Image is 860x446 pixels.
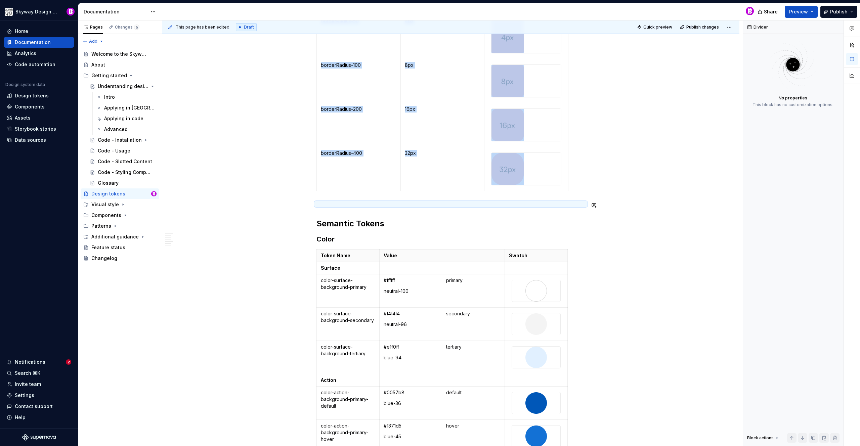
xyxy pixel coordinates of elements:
[81,199,159,210] div: Visual style
[5,82,45,87] div: Design system data
[4,124,74,134] a: Storybook stories
[4,26,74,37] a: Home
[321,62,396,69] p: borderRadius-100
[820,6,857,18] button: Publish
[384,389,438,396] p: #0057b8
[151,191,157,196] img: Bobby Davis
[4,357,74,367] button: Notifications2
[321,344,375,364] p: color-surface-background-tertiary
[4,101,74,112] a: Components
[87,178,159,188] a: Glossary
[15,103,45,110] div: Components
[754,6,782,18] button: Share
[15,137,46,143] div: Data sources
[15,370,40,376] div: Search ⌘K
[778,95,807,101] div: No properties
[384,277,438,284] p: #ffffff
[15,8,58,15] div: Skyway Design System
[81,210,159,221] div: Components
[384,321,438,328] p: neutral-96
[321,377,336,383] strong: Action
[81,37,106,46] button: Add
[446,277,501,284] p: primary
[635,23,675,32] button: Quick preview
[104,115,143,122] div: Applying in code
[15,50,36,57] div: Analytics
[15,61,55,68] div: Code automation
[321,150,396,157] p: borderRadius-400
[4,390,74,401] a: Settings
[316,234,585,244] h3: Color
[81,49,159,264] div: Page tree
[789,8,808,15] span: Preview
[764,8,778,15] span: Share
[83,25,103,30] div: Pages
[4,90,74,101] a: Design tokens
[93,124,159,135] a: Advanced
[81,188,159,199] a: Design tokensBobby Davis
[15,39,51,46] div: Documentation
[15,115,31,121] div: Assets
[384,354,438,361] p: blue-94
[91,201,119,208] div: Visual style
[446,310,501,317] p: secondary
[509,252,563,259] p: Swatch
[87,135,159,145] a: Code - Installation
[15,359,45,365] div: Notifications
[321,422,375,443] p: color-action-background-primary-hover
[81,253,159,264] a: Changelog
[91,190,125,197] div: Design tokens
[384,400,438,407] p: blue-36
[384,344,438,350] p: #e1f0ff
[244,25,254,30] span: Draft
[491,153,524,185] img: bf440f83-da2d-454b-9175-dc86cc9f23e5.png
[87,167,159,178] a: Code - Styling Components
[98,147,130,154] div: Code - Usage
[785,6,818,18] button: Preview
[1,4,77,19] button: Skyway Design SystemBobby Davis
[384,433,438,440] p: blue-45
[525,392,547,414] img: bcffa925-635a-4959-894e-d2897ee0e783.png
[15,126,56,132] div: Storybook stories
[321,265,340,271] strong: Surface
[98,83,148,90] div: Understanding design tokens
[22,434,56,441] svg: Supernova Logo
[678,23,722,32] button: Publish changes
[176,25,230,30] span: This page has been edited.
[384,310,438,317] p: #f4f4f4
[5,8,13,16] img: 7d2f9795-fa08-4624-9490-5a3f7218a56a.png
[321,252,375,259] p: Token Name
[91,61,105,68] div: About
[15,403,53,410] div: Contact support
[104,94,115,100] div: Intro
[81,242,159,253] a: Feature status
[93,113,159,124] a: Applying in code
[93,102,159,113] a: Applying in [GEOGRAPHIC_DATA]
[4,412,74,423] button: Help
[104,126,128,133] div: Advanced
[321,106,396,113] p: borderRadius-200
[81,231,159,242] div: Additional guidance
[491,21,524,53] img: 443cdca8-cfab-487c-baa0-796a2a3af652.png
[89,39,97,44] span: Add
[316,218,585,229] h2: Semantic Tokens
[4,401,74,412] button: Contact support
[98,137,142,143] div: Code - Installation
[405,106,480,113] p: 16px
[87,81,159,92] a: Understanding design tokens
[91,244,125,251] div: Feature status
[321,277,375,297] p: color-surface-background-primary
[491,109,524,141] img: ca9a3ec8-8181-4477-ae31-0a8683e1c04f.png
[84,8,147,15] div: Documentation
[15,92,49,99] div: Design tokens
[4,37,74,48] a: Documentation
[134,25,139,30] span: 5
[384,422,438,429] p: #1371d5
[104,104,155,111] div: Applying in [GEOGRAPHIC_DATA]
[491,65,524,97] img: d772b673-d992-468b-9d89-6bdc72a19688.png
[91,233,139,240] div: Additional guidance
[93,92,159,102] a: Intro
[87,145,159,156] a: Code - Usage
[752,102,833,107] div: This block has no customization options.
